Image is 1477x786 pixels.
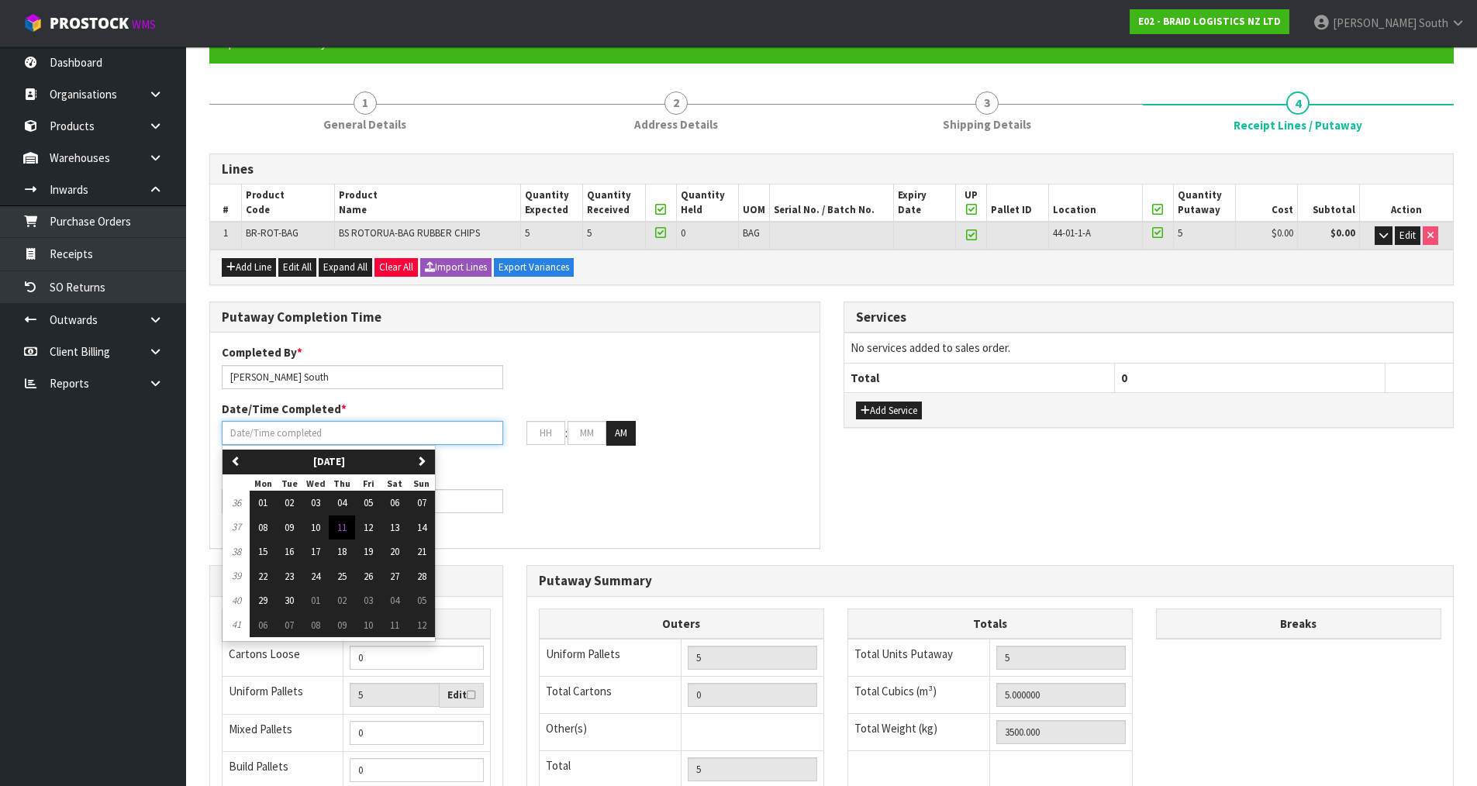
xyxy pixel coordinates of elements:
button: 13 [381,515,408,540]
th: UP [956,184,987,222]
th: # [210,184,241,222]
span: 22 [258,570,267,583]
span: 16 [285,545,294,558]
span: 01 [258,496,267,509]
input: Manual [350,646,484,670]
small: Friday [363,477,374,489]
label: Completed By [222,344,302,360]
input: Manual [350,721,484,745]
td: Uniform Pallets [539,639,682,677]
span: 29 [258,594,267,607]
span: 21 [417,545,426,558]
span: 1 [223,226,228,240]
strong: E02 - BRAID LOGISTICS NZ LTD [1138,15,1281,28]
span: BR-ROT-BAG [246,226,299,240]
span: $0.00 [1272,226,1293,240]
td: Other(s) [539,714,682,751]
button: 10 [302,515,329,540]
button: Edit All [278,258,316,277]
span: Address Details [634,116,718,133]
span: South [1419,16,1448,30]
td: No services added to sales order. [844,333,1454,363]
span: 14 [417,521,426,534]
span: 12 [364,521,373,534]
button: Clear All [374,258,418,277]
th: Location [1049,184,1142,222]
button: 26 [355,564,381,589]
input: Date/Time completed [222,421,503,445]
span: 5 [587,226,592,240]
td: Total Weight (kg) [847,714,990,751]
button: 08 [250,515,276,540]
a: E02 - BRAID LOGISTICS NZ LTD [1130,9,1289,34]
td: Total Cartons [539,677,682,714]
span: 2 [664,91,688,115]
span: Edit [1399,229,1416,242]
label: Edit [447,688,475,703]
button: 15 [250,540,276,564]
button: 12 [355,515,381,540]
span: 04 [337,496,347,509]
span: 4 [1286,91,1310,115]
span: 13 [390,521,399,534]
span: 05 [417,594,426,607]
span: 02 [285,496,294,509]
button: 17 [302,540,329,564]
button: 30 [276,588,302,613]
td: Cartons Loose [223,639,343,677]
th: Quantity Held [676,184,738,222]
button: 06 [381,491,408,515]
input: TOTAL PACKS [688,757,817,781]
button: 11 [329,515,355,540]
button: 04 [329,491,355,515]
button: 22 [250,564,276,589]
img: cube-alt.png [23,13,43,33]
button: 09 [329,613,355,638]
small: Thursday [333,477,350,489]
span: Receipt Lines / Putaway [1234,117,1362,133]
td: Uniform Pallets [223,677,343,715]
span: 06 [390,496,399,509]
button: 18 [329,540,355,564]
button: 14 [408,515,435,540]
small: Sunday [413,477,430,489]
span: 03 [311,496,320,509]
input: HH [526,421,565,445]
span: 15 [258,545,267,558]
button: 05 [355,491,381,515]
span: 06 [258,619,267,632]
span: 11 [337,521,347,534]
span: 04 [390,594,399,607]
td: Total Cubics (m³) [847,677,990,714]
button: 03 [355,588,381,613]
span: 1 [354,91,377,115]
button: 21 [408,540,435,564]
th: Quantity Received [583,184,645,222]
button: 02 [276,491,302,515]
input: OUTERS TOTAL = CTN [688,683,817,707]
span: 17 [311,545,320,558]
button: 29 [250,588,276,613]
span: 24 [311,570,320,583]
span: Shipping Details [943,116,1031,133]
th: Quantity Putaway [1173,184,1235,222]
td: Mixed Pallets [223,714,343,751]
span: 28 [417,570,426,583]
th: Totals [847,608,1132,639]
em: 38 [232,545,241,558]
input: MM [568,421,606,445]
span: 25 [337,570,347,583]
span: 18 [337,545,347,558]
button: 25 [329,564,355,589]
button: 24 [302,564,329,589]
span: 02 [337,594,347,607]
td: : [565,421,568,446]
span: 10 [311,521,320,534]
span: BAG [743,226,760,240]
button: Edit [1395,226,1420,245]
h3: Putaway Completion Time [222,310,808,325]
button: 11 [381,613,408,638]
label: Date/Time Completed [222,401,347,417]
span: 07 [417,496,426,509]
button: Add Service [856,402,922,420]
